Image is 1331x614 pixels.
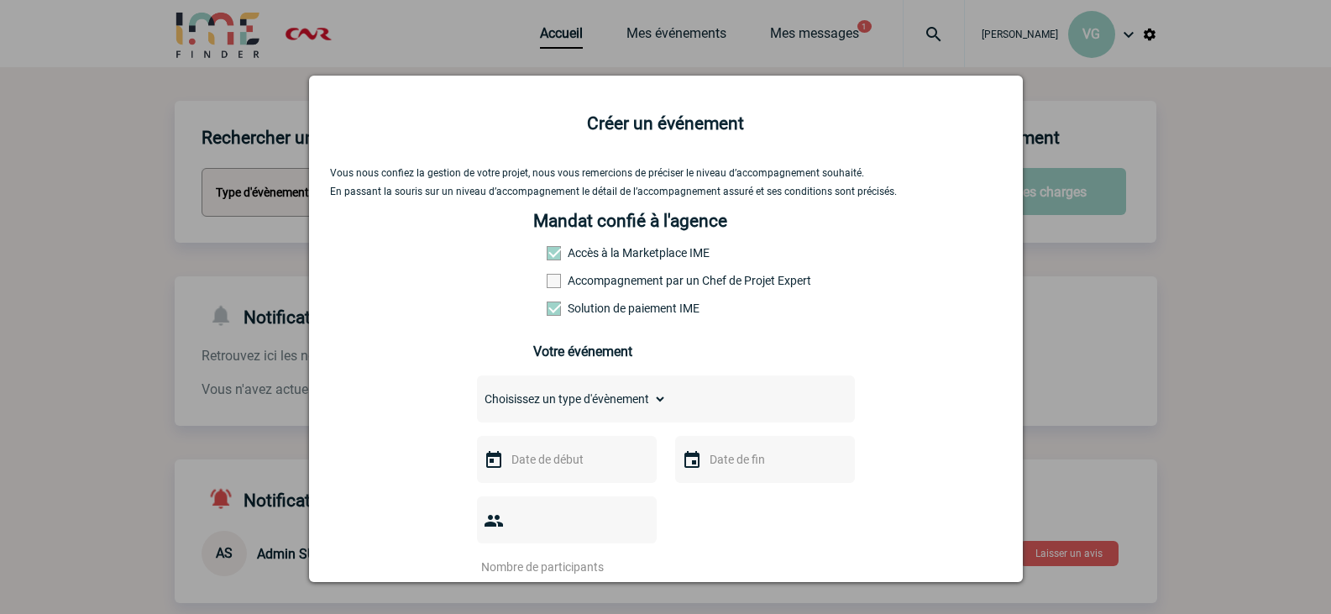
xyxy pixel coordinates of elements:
input: Date de fin [705,449,821,470]
label: Prestation payante [547,274,621,287]
label: Conformité aux process achat client, Prise en charge de la facturation, Mutualisation de plusieur... [547,302,621,315]
label: Accès à la Marketplace IME [547,246,621,260]
p: En passant la souris sur un niveau d’accompagnement le détail de l’accompagnement assuré et ses c... [330,186,1002,197]
h2: Créer un événement [330,113,1002,134]
h3: Votre événement [533,344,798,359]
input: Nombre de participants [477,556,635,578]
input: Date de début [507,449,623,470]
h4: Mandat confié à l'agence [533,211,727,231]
p: Vous nous confiez la gestion de votre projet, nous vous remercions de préciser le niveau d’accomp... [330,167,1002,179]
